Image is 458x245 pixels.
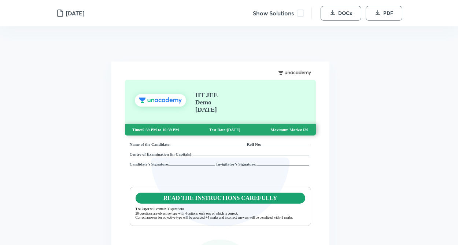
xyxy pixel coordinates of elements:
h5: [DATE] [66,9,84,18]
p: Time: 9:39 PM to 10:39 PM [132,127,179,132]
p: The Paper will contain 30 questions [136,207,305,211]
p: [DATE] [195,106,218,113]
h5: Show Solutions [253,9,294,18]
p: 20 questions are objective type with 4 options, only one of which is correct. [136,212,305,216]
span: DOCx [338,10,352,17]
span: Name of the Candidate: [130,142,171,146]
span: Roll No: [247,142,261,146]
span: PDF [383,10,393,17]
span: Candidate’s Signature: [130,162,170,166]
button: PDF [366,6,402,21]
p: Test Date: [DATE] [209,127,240,132]
p: READ THE INSTRUCTIONS CAREFULLY [136,193,305,204]
p: Correct answers for objective type will be awarded +4 marks and incorrect answers will be penaliz... [136,216,305,220]
button: DOCx [321,6,361,21]
span: Centre of Examination (in Capitals): [130,152,193,156]
p: Maximum Marks: 120 [271,127,309,132]
p: Demo [195,99,218,106]
p: IIT JEE [195,91,218,99]
span: Invigilator’s Signature: [216,162,256,166]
